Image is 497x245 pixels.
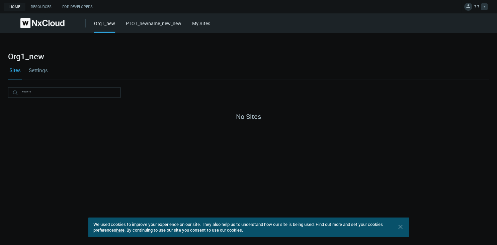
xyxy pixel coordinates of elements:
[474,4,480,12] span: 7 7.
[57,3,98,11] a: For Developers
[20,18,65,28] img: Nx Cloud logo
[27,61,49,79] a: Settings
[4,3,25,11] a: Home
[94,20,115,33] div: Org1_new
[25,3,57,11] a: Resources
[236,112,261,122] div: No Sites
[8,61,22,79] a: Sites
[8,52,489,61] h2: Org1_new
[116,227,125,233] a: here
[192,20,210,26] a: My Sites
[126,20,181,26] a: P1O1_newname_new_new
[125,227,243,233] span: . By continuing to use our site you consent to use our cookies.
[93,221,383,233] span: We used cookies to improve your experience on our site. They also help us to understand how our s...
